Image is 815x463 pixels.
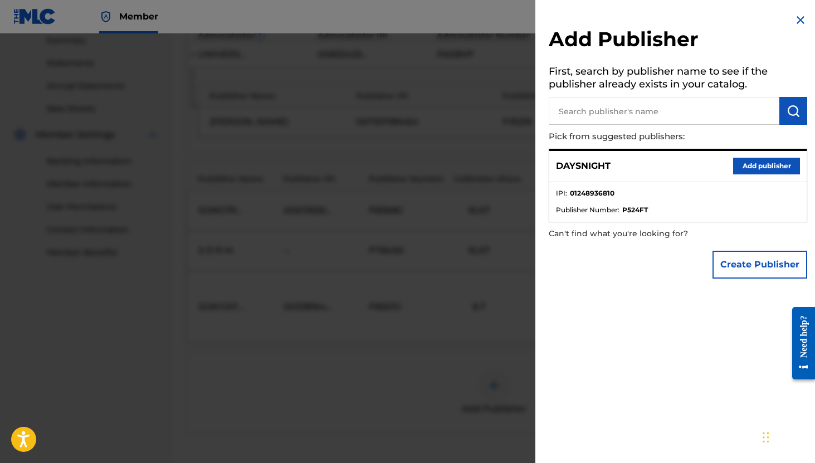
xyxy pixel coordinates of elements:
button: Create Publisher [712,251,807,279]
img: Top Rightsholder [99,10,113,23]
button: Add publisher [733,158,800,174]
input: Search publisher's name [549,97,779,125]
strong: P524FT [622,205,648,215]
img: Search Works [787,104,800,118]
p: Can't find what you're looking for? [549,222,744,245]
span: Member [119,10,158,23]
iframe: Chat Widget [759,410,815,463]
img: MLC Logo [13,8,56,25]
div: Glisser [763,421,769,454]
p: Pick from suggested publishers: [549,125,744,149]
h2: Add Publisher [549,27,807,55]
h5: First, search by publisher name to see if the publisher already exists in your catalog. [549,62,807,97]
iframe: Resource Center [784,298,815,388]
strong: 01248936810 [570,188,614,198]
span: IPI : [556,188,567,198]
p: DAYSNIGHT [556,159,611,173]
div: Widget de chat [759,410,815,463]
span: Publisher Number : [556,205,619,215]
